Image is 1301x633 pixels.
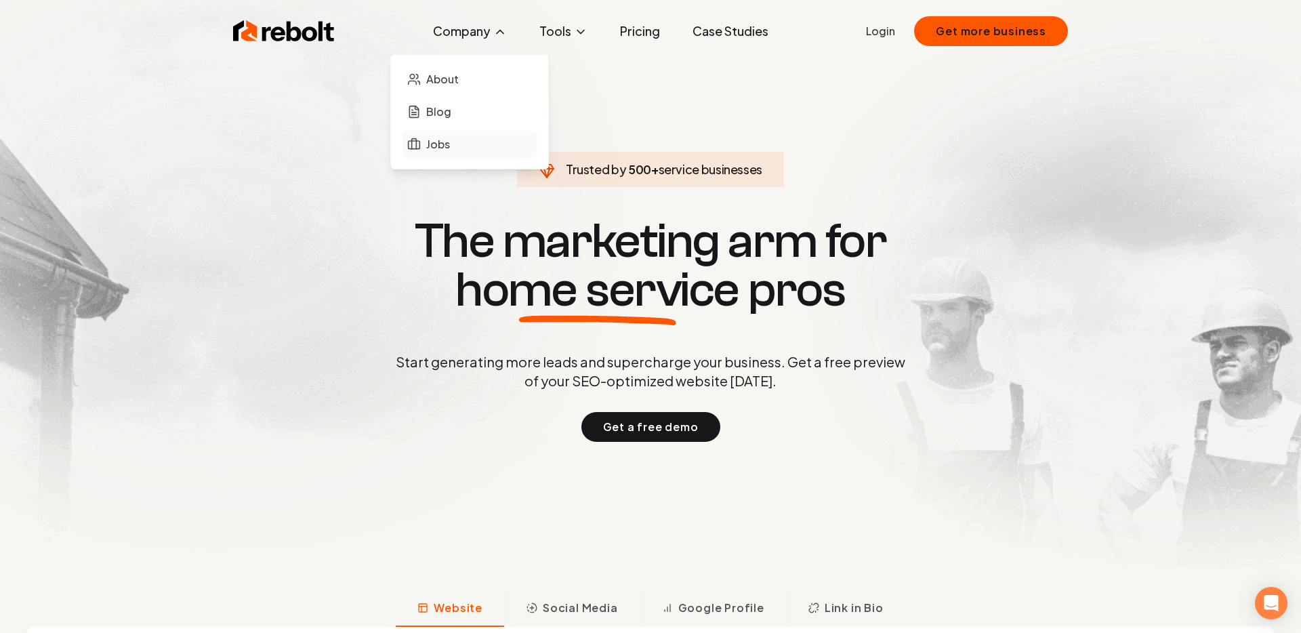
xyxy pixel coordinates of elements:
button: Link in Bio [786,592,905,627]
span: + [651,161,659,177]
button: Website [396,592,504,627]
span: Website [434,600,482,616]
span: service businesses [659,161,763,177]
button: Social Media [504,592,640,627]
span: home service [455,266,739,314]
span: Link in Bio [825,600,884,616]
button: Get a free demo [581,412,720,442]
div: Open Intercom Messenger [1255,587,1287,619]
a: Blog [402,98,537,125]
span: 500 [628,160,651,179]
a: About [402,66,537,93]
button: Google Profile [640,592,786,627]
a: Login [866,23,895,39]
a: Case Studies [682,18,779,45]
span: About [426,71,459,87]
span: Blog [426,104,451,120]
img: Rebolt Logo [233,18,335,45]
button: Get more business [914,16,1068,46]
span: Social Media [543,600,618,616]
button: Company [422,18,518,45]
span: Trusted by [566,161,626,177]
span: Google Profile [678,600,764,616]
h1: The marketing arm for pros [325,217,976,314]
button: Tools [529,18,598,45]
a: Pricing [609,18,671,45]
a: Jobs [402,131,537,158]
span: Jobs [426,136,450,152]
p: Start generating more leads and supercharge your business. Get a free preview of your SEO-optimiz... [393,352,908,390]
